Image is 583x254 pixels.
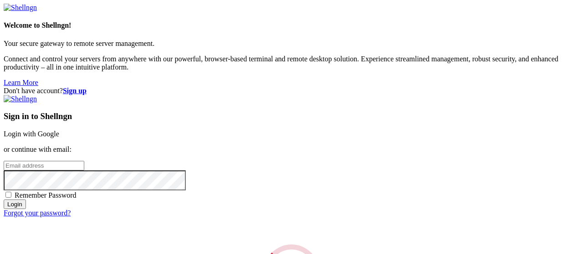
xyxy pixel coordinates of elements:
h4: Welcome to Shellngn! [4,21,579,30]
p: or continue with email: [4,145,579,154]
p: Your secure gateway to remote server management. [4,40,579,48]
div: Don't have account? [4,87,579,95]
a: Sign up [63,87,87,95]
input: Remember Password [5,192,11,198]
img: Shellngn [4,95,37,103]
a: Learn More [4,79,38,86]
p: Connect and control your servers from anywhere with our powerful, browser-based terminal and remo... [4,55,579,71]
input: Login [4,199,26,209]
a: Forgot your password? [4,209,71,217]
a: Login with Google [4,130,59,138]
input: Email address [4,161,84,170]
span: Remember Password [15,191,77,199]
h3: Sign in to Shellngn [4,111,579,121]
img: Shellngn [4,4,37,12]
